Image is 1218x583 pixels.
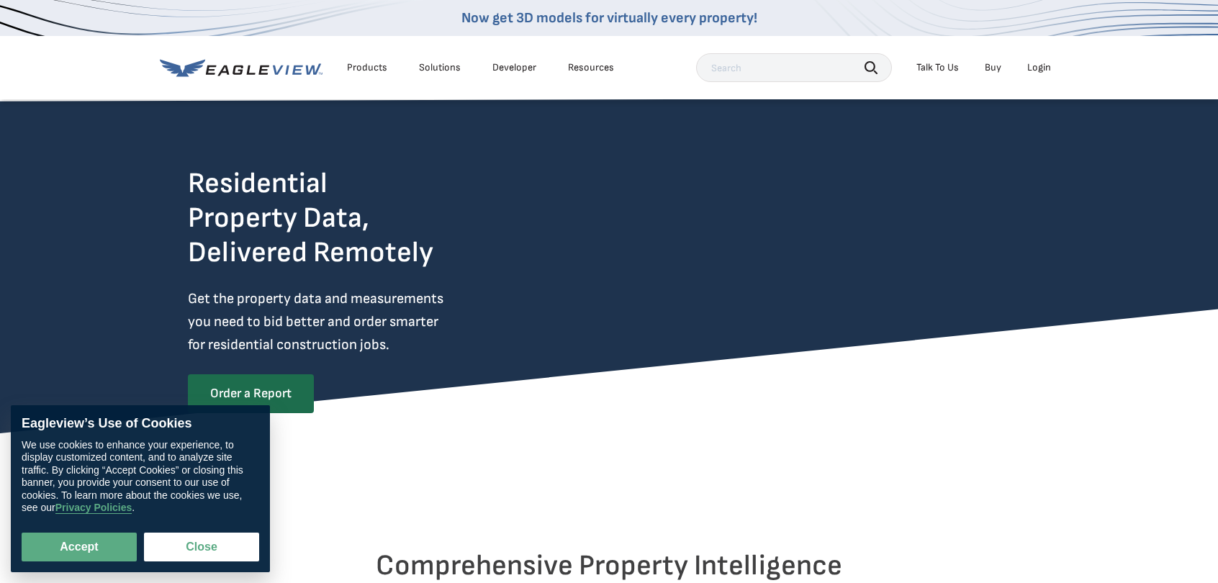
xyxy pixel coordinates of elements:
[188,374,314,413] a: Order a Report
[347,61,387,74] div: Products
[22,533,137,561] button: Accept
[461,9,757,27] a: Now get 3D models for virtually every property!
[144,533,259,561] button: Close
[492,61,536,74] a: Developer
[985,61,1001,74] a: Buy
[568,61,614,74] div: Resources
[419,61,461,74] div: Solutions
[696,53,892,82] input: Search
[22,416,259,432] div: Eagleview’s Use of Cookies
[916,61,959,74] div: Talk To Us
[55,502,132,515] a: Privacy Policies
[188,287,503,356] p: Get the property data and measurements you need to bid better and order smarter for residential c...
[188,548,1030,583] h2: Comprehensive Property Intelligence
[188,166,433,270] h2: Residential Property Data, Delivered Remotely
[22,439,259,515] div: We use cookies to enhance your experience, to display customized content, and to analyze site tra...
[1027,61,1051,74] div: Login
